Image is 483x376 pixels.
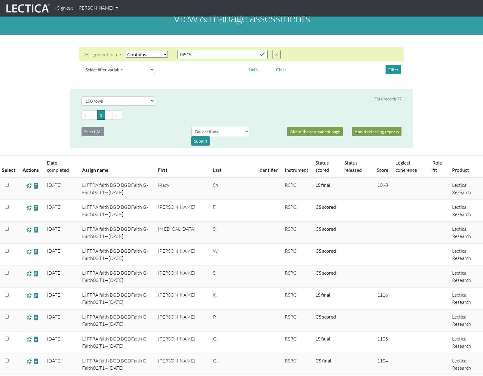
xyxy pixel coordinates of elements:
[258,167,278,173] a: Identifier
[209,266,255,288] td: S.
[43,244,78,266] td: [DATE]
[315,358,331,363] a: Completed = assessment has been completed; CS scored = assessment has been CLAS scored; LS scored...
[272,50,281,59] button: X
[315,314,336,319] a: Completed = assessment has been completed; CS scored = assessment has been CLAS scored; LS scored...
[209,288,255,310] td: K.
[209,331,255,353] td: G.
[377,182,388,188] span: 1098
[82,110,401,120] ul: Pagination
[352,127,401,136] a: About releasing reports
[315,226,336,232] a: Completed = assessment has been completed; CS scored = assessment has been CLAS scored; LS scored...
[33,226,39,233] span: view
[78,200,154,222] td: LI FFRA faith BGD BGDFaith G-Faith02 T1—[DATE]
[209,244,255,266] td: W.
[33,292,39,299] span: view
[33,336,39,343] span: view
[26,292,32,299] span: view
[33,314,39,321] span: view
[448,244,483,266] td: Lectica Research
[281,200,312,222] td: RSRC
[154,222,209,244] td: [MEDICAL_DATA]
[33,182,39,189] span: view
[43,222,78,244] td: [DATE]
[281,222,312,244] td: RSRC
[19,156,43,178] th: Actions
[43,331,78,353] td: [DATE]
[78,266,154,288] td: LI FFRA faith BGD BGDFaith G-Faith02 T1—[DATE]
[209,222,255,244] td: Si.
[209,200,255,222] td: F.
[84,51,121,58] div: Assignment name
[448,310,483,331] td: Lectica Research
[26,204,32,211] span: view
[209,177,255,200] td: Sn
[55,2,75,14] a: Sign out
[33,358,39,365] span: view
[448,177,483,200] td: Lectica Research
[26,182,32,189] span: view
[377,358,388,364] span: 1104
[43,177,78,200] td: [DATE]
[344,160,362,173] a: Status released
[448,222,483,244] td: Lectica Research
[448,331,483,353] td: Lectica Research
[315,204,336,210] a: Completed = assessment has been completed; CS scored = assessment has been CLAS scored; LS scored...
[377,292,388,298] span: 1116
[154,177,209,200] td: Macy
[285,167,308,173] a: Instrument
[315,292,330,297] a: Completed = assessment has been completed; CS scored = assessment has been CLAS scored; LS scored...
[43,310,78,331] td: [DATE]
[43,288,78,310] td: [DATE]
[47,160,69,173] a: Date completed
[377,167,388,173] a: Score
[432,160,442,173] a: Role fit
[78,331,154,353] td: LI FFRA faith BGD BGDFaith G-Faith02 T1—[DATE]
[78,177,154,200] td: LI FFRA faith BGD BGDFaith G-Faith02 T1—[DATE]
[281,266,312,288] td: RSRC
[246,65,260,74] button: Help
[78,310,154,331] td: LI FFRA faith BGD BGDFaith G-Faith02 T1—[DATE]
[26,270,32,277] span: view
[209,353,255,375] td: G.
[315,336,330,341] a: Completed = assessment has been completed; CS scored = assessment has been CLAS scored; LS scored...
[33,270,39,277] span: view
[154,288,209,310] td: [PERSON_NAME]
[287,127,343,136] a: About the assessment page
[154,266,209,288] td: [PERSON_NAME]
[448,266,483,288] td: Lectica Research
[43,266,78,288] td: [DATE]
[315,248,336,254] a: Completed = assessment has been completed; CS scored = assessment has been CLAS scored; LS scored...
[5,3,50,14] img: lecticalive
[281,244,312,266] td: RSRC
[154,353,209,375] td: [PERSON_NAME]
[315,270,336,276] a: Completed = assessment has been completed; CS scored = assessment has been CLAS scored; LS scored...
[395,160,417,173] a: Logical coherence
[315,160,329,173] a: Status scored
[26,226,32,233] span: view
[448,353,483,375] td: Lectica Research
[78,244,154,266] td: LI FFRA faith BGD BGDFaith G-Faith02 T1—[DATE]
[281,331,312,353] td: RSRC
[191,136,210,146] div: Submit
[386,65,401,74] button: Filter
[281,288,312,310] td: RSRC
[281,353,312,375] td: RSRC
[448,288,483,310] td: Lectica Research
[158,167,168,173] a: First
[448,200,483,222] td: Lectica Research
[26,314,32,321] span: view
[78,156,154,178] th: Assign name
[26,336,32,343] span: view
[377,336,388,342] span: 1105
[43,200,78,222] td: [DATE]
[78,222,154,244] td: LI FFRA faith BGD BGDFaith G-Faith02 T1—[DATE]
[97,110,105,120] button: Go to page 1
[281,310,312,331] td: RSRC
[33,248,39,255] span: view
[246,66,260,72] a: Help
[78,288,154,310] td: LI FFRA faith BGD BGDFaith G-Faith02 T1—[DATE]
[82,127,104,136] button: Select All
[213,167,222,173] a: Last
[78,353,154,375] td: LI FFRA faith BGD BGDFaith G-Faith02 T1—[DATE]
[281,177,312,200] td: RSRC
